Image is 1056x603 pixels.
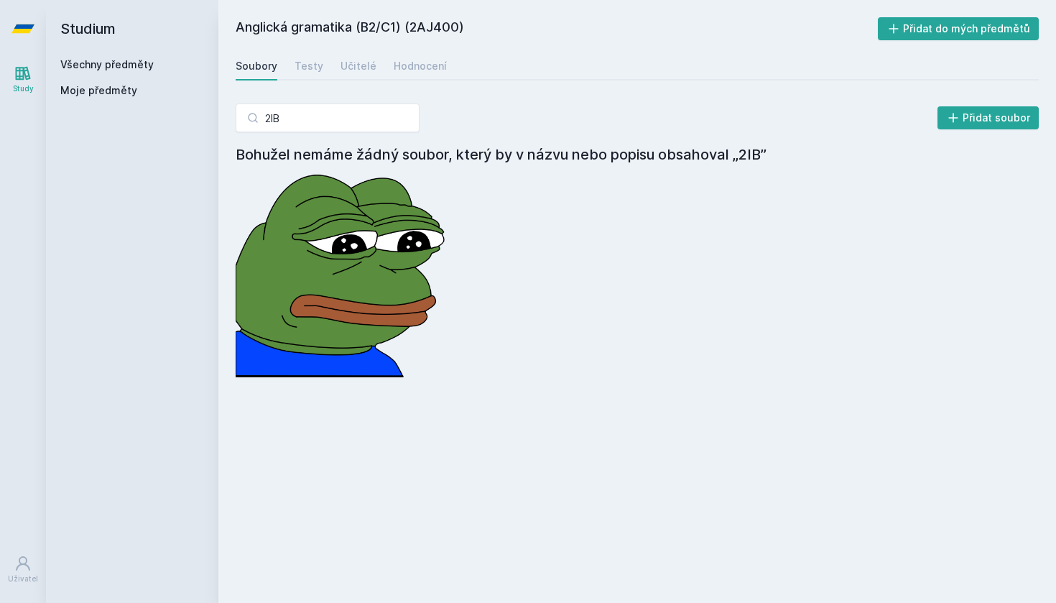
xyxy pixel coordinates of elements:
[341,59,376,73] div: Učitelé
[8,574,38,584] div: Uživatel
[937,106,1039,129] button: Přidat soubor
[295,52,323,80] a: Testy
[236,52,277,80] a: Soubory
[3,548,43,592] a: Uživatel
[236,59,277,73] div: Soubory
[236,17,878,40] h2: Anglická gramatika (B2/C1) (2AJ400)
[236,165,451,377] img: error_picture.png
[295,59,323,73] div: Testy
[3,57,43,101] a: Study
[878,17,1039,40] button: Přidat do mých předmětů
[236,144,1039,165] h4: Bohužel nemáme žádný soubor, který by v názvu nebo popisu obsahoval „2IB”
[236,103,420,132] input: Hledej soubor
[341,52,376,80] a: Učitelé
[60,83,137,98] span: Moje předměty
[394,59,447,73] div: Hodnocení
[60,58,154,70] a: Všechny předměty
[13,83,34,94] div: Study
[394,52,447,80] a: Hodnocení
